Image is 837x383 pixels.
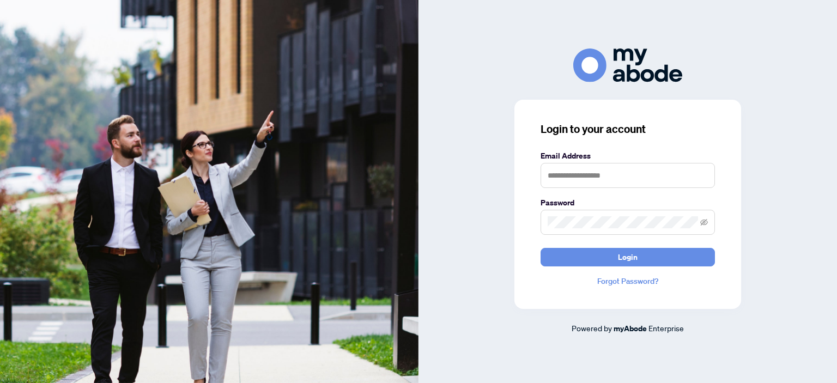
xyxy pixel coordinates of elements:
[648,323,684,333] span: Enterprise
[700,218,708,226] span: eye-invisible
[573,48,682,82] img: ma-logo
[572,323,612,333] span: Powered by
[541,197,715,209] label: Password
[614,323,647,335] a: myAbode
[541,275,715,287] a: Forgot Password?
[541,121,715,137] h3: Login to your account
[541,248,715,266] button: Login
[541,150,715,162] label: Email Address
[618,248,638,266] span: Login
